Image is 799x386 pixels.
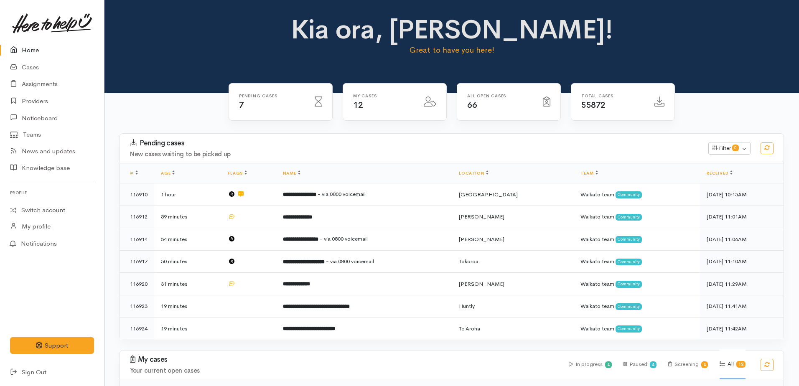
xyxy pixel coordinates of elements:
div: In progress [569,350,612,379]
td: Waikato team [574,295,700,317]
span: Community [616,303,642,310]
td: 50 minutes [154,250,221,273]
p: Great to have you here! [288,44,616,56]
td: 116923 [120,295,154,317]
td: [DATE] 11:41AM [700,295,784,317]
td: 31 minutes [154,273,221,295]
div: Paused [623,350,657,379]
span: Community [616,325,642,332]
b: 4 [607,362,610,367]
span: Community [616,191,642,198]
a: Flags [228,170,247,176]
span: Community [616,236,642,243]
span: [PERSON_NAME] [459,213,504,220]
button: Filter0 [708,142,751,155]
span: - via 0800 voicemail [326,258,374,265]
h6: My cases [353,94,414,98]
span: 0 [732,145,739,151]
b: 4 [703,362,706,367]
span: 7 [239,100,244,110]
td: Waikato team [574,228,700,251]
a: Received [707,170,733,176]
b: 4 [652,362,654,367]
td: 19 minutes [154,295,221,317]
span: Community [616,214,642,221]
div: All [720,349,746,379]
td: 116917 [120,250,154,273]
td: 1 hour [154,183,221,206]
h1: Kia ora, [PERSON_NAME]! [288,15,616,44]
td: 116914 [120,228,154,251]
td: 59 minutes [154,206,221,228]
td: 116920 [120,273,154,295]
span: Te Aroha [459,325,480,332]
b: 12 [738,361,743,367]
span: Tokoroa [459,258,478,265]
div: Screening [668,350,708,379]
span: - via 0800 voicemail [318,190,366,198]
td: Waikato team [574,273,700,295]
td: [DATE] 10:15AM [700,183,784,206]
h3: My cases [130,356,559,364]
span: - via 0800 voicemail [320,235,368,242]
a: Name [283,170,300,176]
td: [DATE] 11:01AM [700,206,784,228]
h4: Your current open cases [130,367,559,374]
a: Location [459,170,489,176]
h6: All Open cases [467,94,533,98]
h6: Pending cases [239,94,305,98]
td: [DATE] 11:10AM [700,250,784,273]
a: # [130,170,138,176]
td: 116924 [120,317,154,340]
a: Team [580,170,598,176]
h4: New cases waiting to be picked up [130,151,698,158]
td: [DATE] 11:29AM [700,273,784,295]
td: Waikato team [574,183,700,206]
span: [PERSON_NAME] [459,280,504,287]
span: Huntly [459,302,475,310]
h3: Pending cases [130,139,698,147]
span: [PERSON_NAME] [459,236,504,243]
span: 12 [353,100,363,110]
td: [DATE] 11:06AM [700,228,784,251]
td: [DATE] 11:42AM [700,317,784,340]
td: 19 minutes [154,317,221,340]
h6: Profile [10,187,94,198]
span: 55872 [581,100,606,110]
span: [GEOGRAPHIC_DATA] [459,191,518,198]
td: Waikato team [574,206,700,228]
span: 66 [467,100,477,110]
button: Support [10,337,94,354]
span: Community [616,259,642,265]
td: 54 minutes [154,228,221,251]
span: Community [616,281,642,287]
td: Waikato team [574,250,700,273]
td: 116910 [120,183,154,206]
td: 116912 [120,206,154,228]
h6: Total cases [581,94,644,98]
td: Waikato team [574,317,700,340]
a: Age [161,170,175,176]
